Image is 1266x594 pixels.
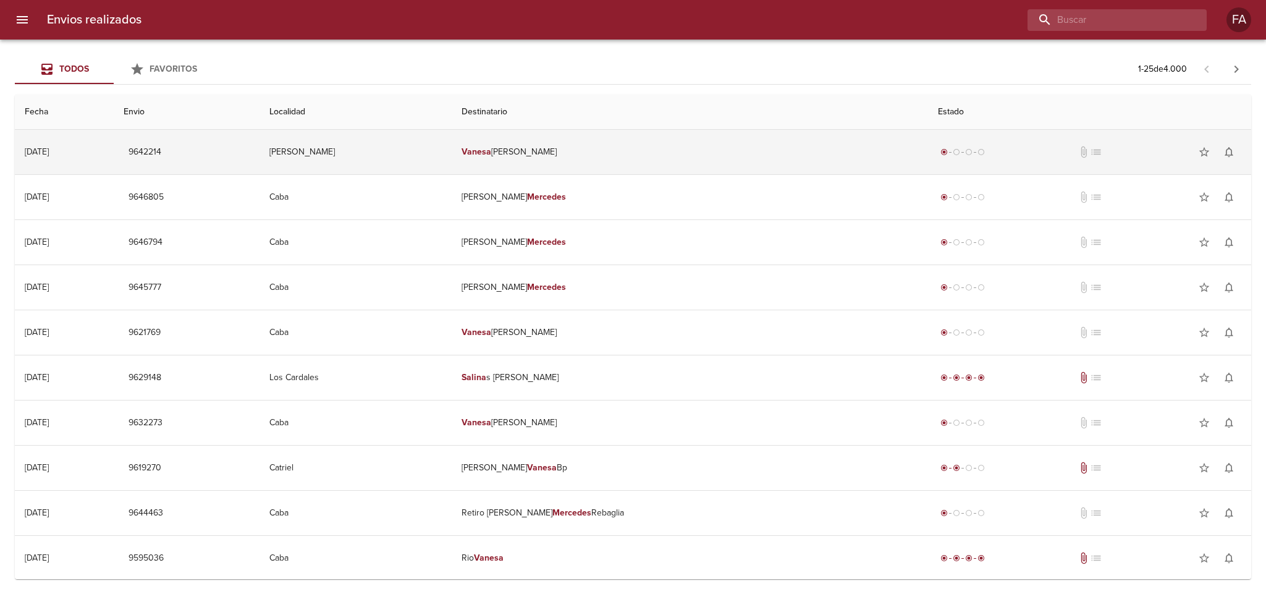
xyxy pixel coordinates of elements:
[965,284,973,291] span: radio_button_unchecked
[977,329,985,336] span: radio_button_unchecked
[124,231,167,254] button: 9646794
[129,325,161,341] span: 9621769
[938,417,987,429] div: Generado
[1090,146,1102,158] span: No tiene pedido asociado
[1222,54,1251,84] span: Pagina siguiente
[953,374,960,381] span: radio_button_checked
[129,415,162,431] span: 9632273
[25,507,49,518] div: [DATE]
[1192,501,1217,525] button: Agregar a favoritos
[1078,462,1090,474] span: Tiene documentos adjuntos
[462,327,491,337] em: Vanesa
[462,372,486,383] em: Salina
[129,506,163,521] span: 9644463
[1078,552,1090,564] span: Tiene documentos adjuntos
[1223,371,1235,384] span: notifications_none
[1090,371,1102,384] span: No tiene pedido asociado
[1192,62,1222,75] span: Pagina anterior
[124,276,166,299] button: 9645777
[965,239,973,246] span: radio_button_unchecked
[938,371,987,384] div: Entregado
[25,417,49,428] div: [DATE]
[938,191,987,203] div: Generado
[129,235,162,250] span: 9646794
[124,412,167,435] button: 9632273
[1223,236,1235,248] span: notifications_none
[938,146,987,158] div: Generado
[965,554,973,562] span: radio_button_checked
[129,145,161,160] span: 9642214
[1090,281,1102,294] span: No tiene pedido asociado
[260,95,451,130] th: Localidad
[15,95,114,130] th: Fecha
[938,236,987,248] div: Generado
[124,186,169,209] button: 9646805
[1078,146,1090,158] span: No tiene documentos adjuntos
[1192,410,1217,435] button: Agregar a favoritos
[940,509,948,517] span: radio_button_checked
[953,464,960,472] span: radio_button_checked
[7,5,37,35] button: menu
[124,502,168,525] button: 9644463
[1226,7,1251,32] div: FA
[552,507,591,518] em: Mercedes
[953,239,960,246] span: radio_button_unchecked
[1192,230,1217,255] button: Agregar a favoritos
[25,192,49,202] div: [DATE]
[940,284,948,291] span: radio_button_checked
[977,464,985,472] span: radio_button_unchecked
[1226,7,1251,32] div: Abrir información de usuario
[940,239,948,246] span: radio_button_checked
[452,355,929,400] td: s [PERSON_NAME]
[452,536,929,580] td: Rio
[1078,236,1090,248] span: No tiene documentos adjuntos
[965,193,973,201] span: radio_button_unchecked
[1223,191,1235,203] span: notifications_none
[1198,326,1210,339] span: star_border
[938,281,987,294] div: Generado
[1192,185,1217,210] button: Agregar a favoritos
[25,282,49,292] div: [DATE]
[452,446,929,490] td: [PERSON_NAME] Bp
[977,239,985,246] span: radio_button_unchecked
[938,326,987,339] div: Generado
[1192,456,1217,480] button: Agregar a favoritos
[124,457,166,480] button: 9619270
[260,491,451,535] td: Caba
[1090,326,1102,339] span: No tiene pedido asociado
[1090,462,1102,474] span: No tiene pedido asociado
[452,265,929,310] td: [PERSON_NAME]
[1198,507,1210,519] span: star_border
[47,10,141,30] h6: Envios realizados
[1078,507,1090,519] span: No tiene documentos adjuntos
[938,507,987,519] div: Generado
[965,464,973,472] span: radio_button_unchecked
[953,193,960,201] span: radio_button_unchecked
[129,280,161,295] span: 9645777
[1198,552,1210,564] span: star_border
[977,193,985,201] span: radio_button_unchecked
[965,329,973,336] span: radio_button_unchecked
[1223,462,1235,474] span: notifications_none
[1078,191,1090,203] span: No tiene documentos adjuntos
[129,370,161,386] span: 9629148
[124,321,166,344] button: 9621769
[1217,456,1241,480] button: Activar notificaciones
[1090,236,1102,248] span: No tiene pedido asociado
[1090,507,1102,519] span: No tiene pedido asociado
[1192,546,1217,571] button: Agregar a favoritos
[462,417,491,428] em: Vanesa
[25,146,49,157] div: [DATE]
[977,419,985,426] span: radio_button_unchecked
[1198,417,1210,429] span: star_border
[1217,275,1241,300] button: Activar notificaciones
[1217,320,1241,345] button: Activar notificaciones
[953,419,960,426] span: radio_button_unchecked
[474,553,504,563] em: Vanesa
[462,146,491,157] em: Vanesa
[59,64,89,74] span: Todos
[452,175,929,219] td: [PERSON_NAME]
[965,148,973,156] span: radio_button_unchecked
[940,419,948,426] span: radio_button_checked
[938,462,987,474] div: Despachado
